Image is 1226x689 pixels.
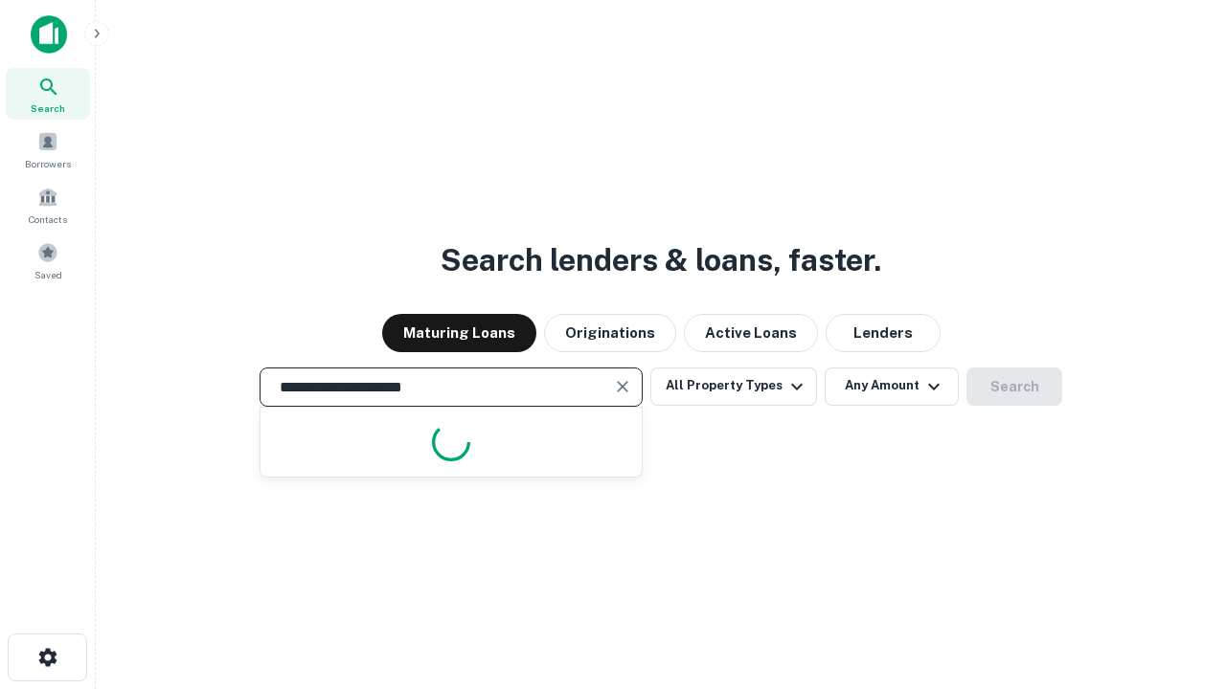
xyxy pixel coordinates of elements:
[650,367,817,406] button: All Property Types
[825,367,959,406] button: Any Amount
[25,156,71,171] span: Borrowers
[31,100,65,116] span: Search
[6,179,90,231] a: Contacts
[609,373,636,400] button: Clear
[6,234,90,286] a: Saved
[382,314,536,352] button: Maturing Loans
[684,314,818,352] button: Active Loans
[826,314,941,352] button: Lenders
[1130,536,1226,628] iframe: Chat Widget
[29,211,67,227] span: Contacts
[6,68,90,120] a: Search
[34,267,62,282] span: Saved
[544,314,676,352] button: Originations
[31,15,67,54] img: capitalize-icon.png
[6,123,90,175] a: Borrowers
[441,237,881,283] h3: Search lenders & loans, faster.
